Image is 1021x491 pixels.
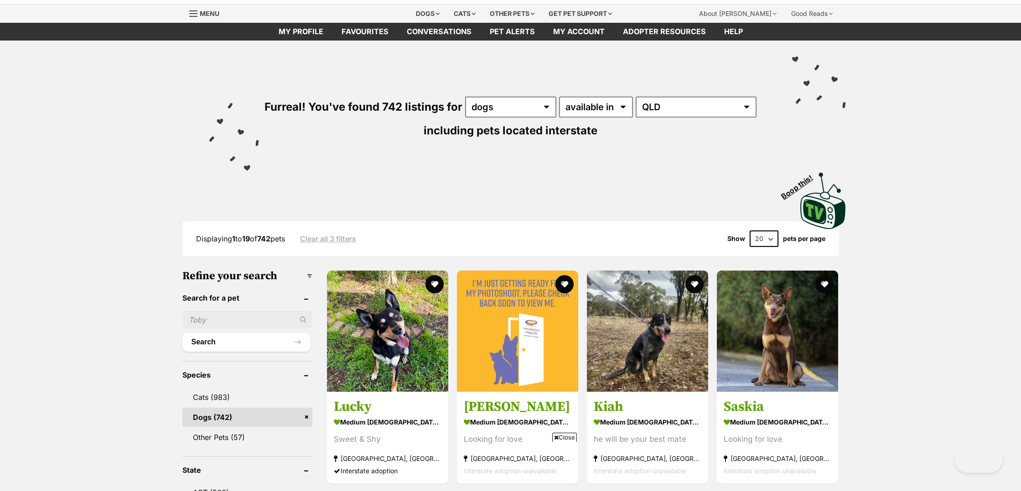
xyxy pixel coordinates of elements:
[464,399,571,416] h3: [PERSON_NAME]
[334,434,441,446] div: Sweet & Shy
[555,275,574,293] button: favourite
[200,10,219,17] span: Menu
[800,173,846,229] img: PetRescue TV logo
[544,23,614,41] a: My account
[481,23,544,41] a: Pet alerts
[242,234,250,243] strong: 19
[334,465,441,477] div: Interstate adoption
[232,234,235,243] strong: 1
[954,445,1003,473] iframe: Help Scout Beacon - Open
[724,467,816,475] span: Interstate adoption unavailable
[257,234,270,243] strong: 742
[264,100,462,113] span: Furreal! You've found 742 listings for
[785,5,839,23] div: Good Reads
[715,23,752,41] a: Help
[727,235,745,242] span: Show
[332,23,398,41] a: Favourites
[424,124,597,137] span: including pets located interstate
[327,392,448,484] a: Lucky medium [DEMOGRAPHIC_DATA] Dog Sweet & Shy [GEOGRAPHIC_DATA], [GEOGRAPHIC_DATA] Interstate a...
[182,311,312,328] input: Toby
[409,5,446,23] div: Dogs
[189,5,226,21] a: Menu
[724,416,831,429] strong: medium [DEMOGRAPHIC_DATA] Dog
[327,271,448,392] img: Lucky - Australian Kelpie Dog
[182,371,312,379] header: Species
[457,271,578,392] img: Sammy - American Staffy Dog
[724,434,831,446] div: Looking for love
[693,5,783,23] div: About [PERSON_NAME]
[587,392,708,484] a: Kiah medium [DEMOGRAPHIC_DATA] Dog he will be your best mate [GEOGRAPHIC_DATA], [GEOGRAPHIC_DATA]...
[594,453,701,465] strong: [GEOGRAPHIC_DATA], [GEOGRAPHIC_DATA]
[334,453,441,465] strong: [GEOGRAPHIC_DATA], [GEOGRAPHIC_DATA]
[334,416,441,429] strong: medium [DEMOGRAPHIC_DATA] Dog
[182,466,312,474] header: State
[717,271,838,392] img: Saskia - Australian Kelpie Dog
[724,399,831,416] h3: Saskia
[345,445,677,486] iframe: Advertisement
[464,416,571,429] strong: medium [DEMOGRAPHIC_DATA] Dog
[182,333,310,351] button: Search
[425,275,444,293] button: favourite
[815,275,834,293] button: favourite
[464,434,571,446] div: Looking for love
[587,271,708,392] img: Kiah - Australian Cattle Dog
[779,168,821,200] span: Boop this!
[196,234,285,243] span: Displaying to of pets
[783,235,825,242] label: pets per page
[552,433,577,442] span: Close
[300,235,356,243] a: Clear all 3 filters
[270,23,332,41] a: My profile
[717,392,838,484] a: Saskia medium [DEMOGRAPHIC_DATA] Dog Looking for love [GEOGRAPHIC_DATA], [GEOGRAPHIC_DATA] Inters...
[182,270,312,282] h3: Refine your search
[542,5,618,23] div: Get pet support
[614,23,715,41] a: Adopter resources
[724,453,831,465] strong: [GEOGRAPHIC_DATA], [GEOGRAPHIC_DATA]
[685,275,704,293] button: favourite
[182,428,312,447] a: Other Pets (57)
[457,392,578,484] a: [PERSON_NAME] medium [DEMOGRAPHIC_DATA] Dog Looking for love [GEOGRAPHIC_DATA], [GEOGRAPHIC_DATA]...
[594,416,701,429] strong: medium [DEMOGRAPHIC_DATA] Dog
[800,164,846,231] a: Boop this!
[594,399,701,416] h3: Kiah
[182,408,312,427] a: Dogs (742)
[447,5,482,23] div: Cats
[594,467,686,475] span: Interstate adoption unavailable
[483,5,541,23] div: Other pets
[182,294,312,302] header: Search for a pet
[182,388,312,407] a: Cats (983)
[334,399,441,416] h3: Lucky
[398,23,481,41] a: conversations
[594,434,701,446] div: he will be your best mate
